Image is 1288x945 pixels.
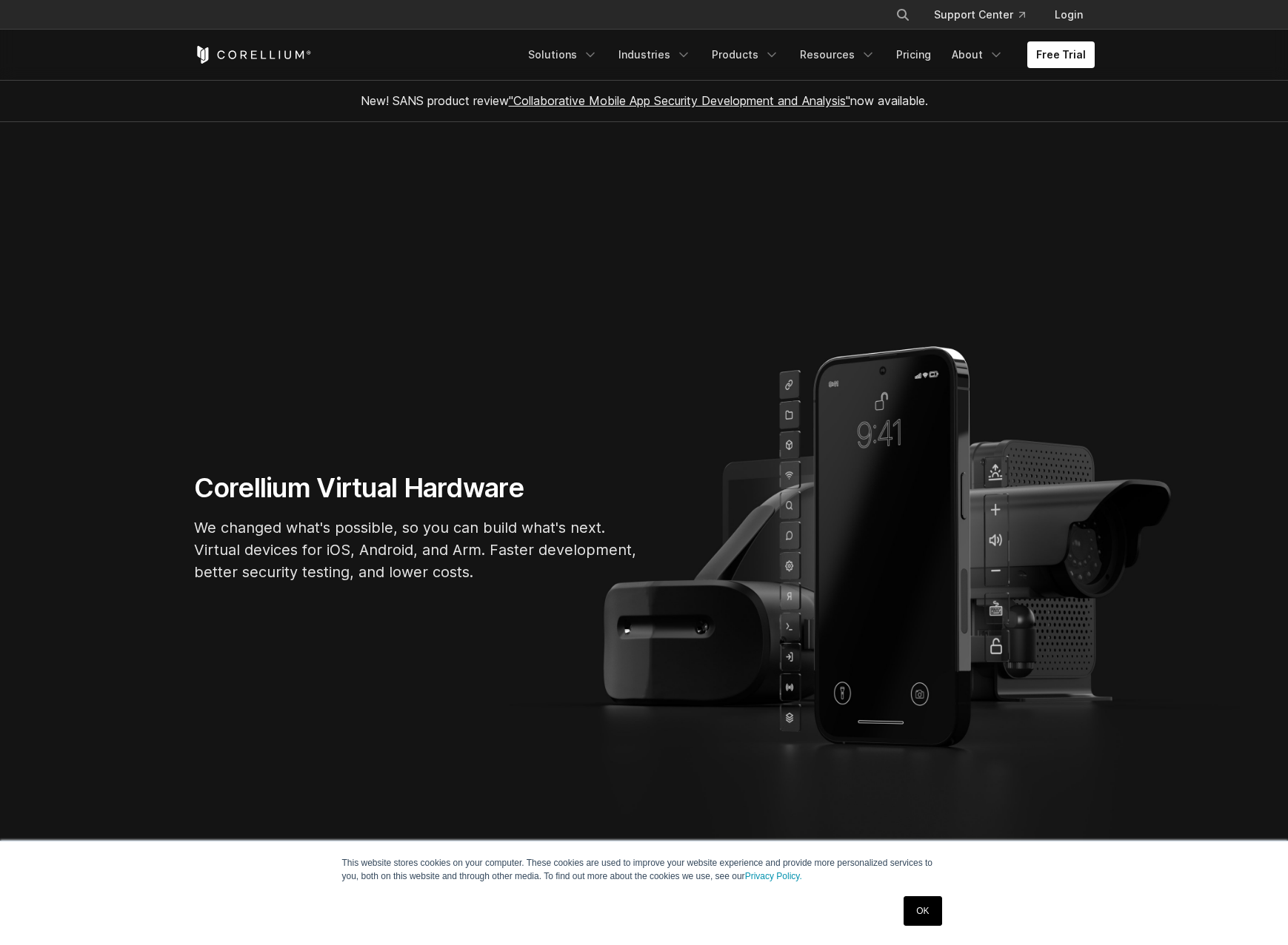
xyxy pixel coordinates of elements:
a: Solutions [519,41,607,68]
a: About [943,41,1012,68]
a: Free Trial [1027,41,1095,68]
p: This website stores cookies on your computer. These cookies are used to improve your website expe... [342,856,947,883]
a: Resources [791,41,884,68]
span: New! SANS product review now available. [361,93,928,108]
div: Navigation Menu [878,1,1095,28]
a: Products [703,41,788,68]
a: Privacy Policy. [745,871,802,881]
div: Navigation Menu [519,41,1095,68]
a: Login [1043,1,1095,28]
p: We changed what's possible, so you can build what's next. Virtual devices for iOS, Android, and A... [194,517,638,583]
h1: Corellium Virtual Hardware [194,471,638,505]
button: Search [890,1,916,28]
a: Industries [610,41,700,68]
a: Support Center [922,1,1037,28]
a: "Collaborative Mobile App Security Development and Analysis" [509,93,850,108]
a: Corellium Home [194,46,312,64]
a: Pricing [887,41,940,68]
a: OK [904,896,941,926]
